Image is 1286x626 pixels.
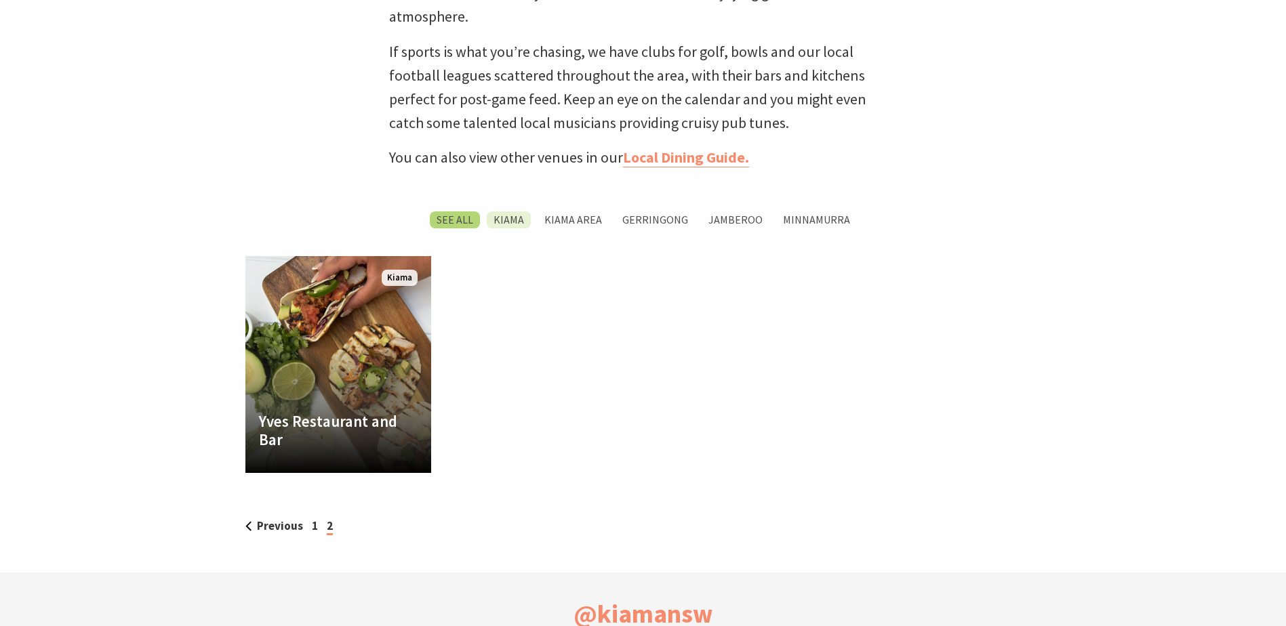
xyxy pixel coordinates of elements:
a: 1 [312,518,318,533]
label: Minnamurra [776,211,857,228]
span: 2 [327,518,333,535]
label: SEE All [430,211,480,228]
a: Previous [245,518,303,533]
a: Local Dining Guide. [623,148,749,167]
p: If sports is what you’re chasing, we have clubs for golf, bowls and our local football leagues sc... [389,40,898,135]
label: Kiama [487,211,531,228]
span: Kiama [382,270,418,287]
label: Kiama Area [538,211,609,228]
h4: Yves Restaurant and Bar [259,412,418,449]
p: You can also view other venues in our [389,146,898,169]
a: Yves Restaurant and Bar Kiama [245,256,431,473]
label: Jamberoo [702,211,769,228]
label: Gerringong [616,211,695,228]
